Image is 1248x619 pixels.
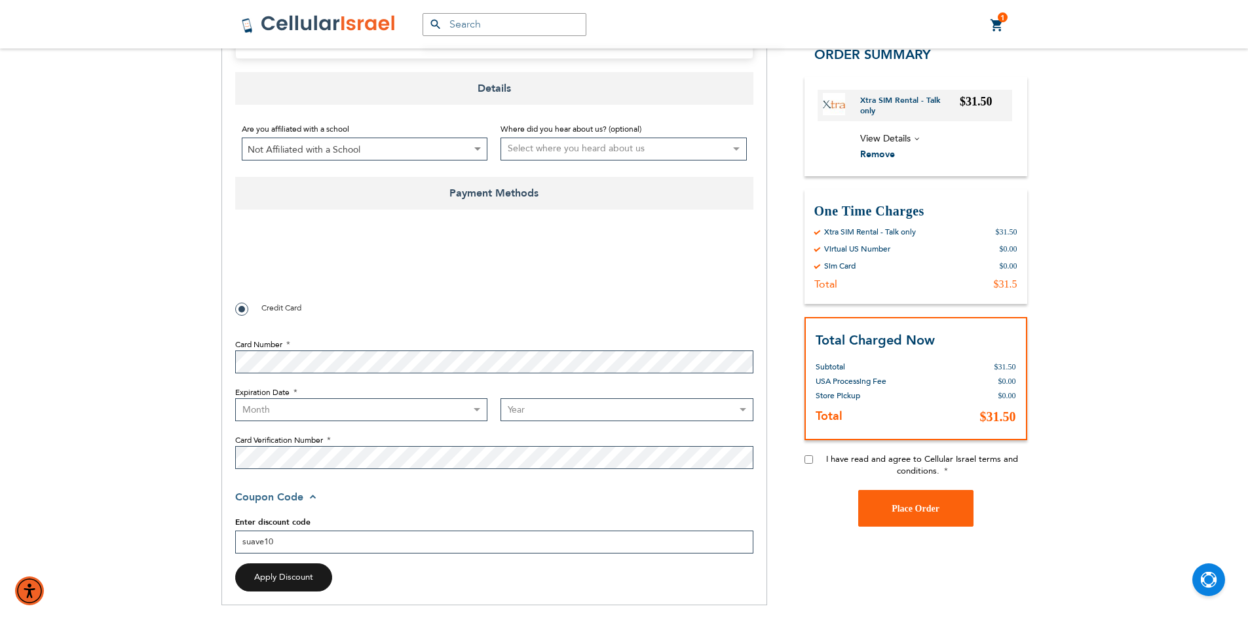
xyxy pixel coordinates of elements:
[261,303,301,313] span: Credit Card
[814,46,931,64] span: Order Summary
[823,93,845,115] img: Xtra SIM Rental - Talk only
[860,149,895,161] span: Remove
[235,490,303,504] span: Coupon Code
[423,13,586,36] input: Search
[235,563,332,591] button: Apply Discount
[824,227,916,237] div: Xtra SIM Rental - Talk only
[816,350,918,375] th: Subtotal
[235,239,434,290] iframe: reCAPTCHA
[814,202,1017,220] h3: One Time Charges
[241,14,396,34] img: Cellular Israel
[824,244,890,254] div: Virtual US Number
[1000,12,1005,23] span: 1
[998,377,1016,386] span: $0.00
[235,387,290,398] span: Expiration Date
[1000,261,1017,271] div: $0.00
[235,177,753,210] span: Payment Methods
[816,409,842,425] strong: Total
[235,72,753,105] span: Details
[814,278,837,291] div: Total
[994,363,1016,372] span: $31.50
[960,95,993,108] span: $31.50
[1000,244,1017,254] div: $0.00
[816,331,935,349] strong: Total Charged Now
[860,132,911,145] span: View Details
[235,435,323,445] span: Card Verification Number
[242,124,349,134] span: Are you affiliated with a school
[235,339,282,350] span: Card Number
[994,278,1017,291] div: $31.5
[998,392,1016,401] span: $0.00
[235,517,311,527] span: Enter discount code
[816,377,886,387] span: USA Processing Fee
[254,571,313,583] span: Apply Discount
[242,138,487,161] span: Not Affiliated with a School
[501,124,641,134] span: Where did you hear about us? (optional)
[996,227,1017,237] div: $31.50
[980,410,1016,424] span: $31.50
[235,531,753,553] input: Enter discount code
[990,18,1004,33] a: 1
[816,391,860,402] span: Store Pickup
[860,95,960,116] a: Xtra SIM Rental - Talk only
[892,504,939,514] span: Place Order
[242,138,488,160] span: Not Affiliated with a School
[826,454,1018,478] span: I have read and agree to Cellular Israel terms and conditions.
[858,491,974,527] button: Place Order
[15,576,44,605] div: Accessibility Menu
[824,261,856,271] div: Sim Card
